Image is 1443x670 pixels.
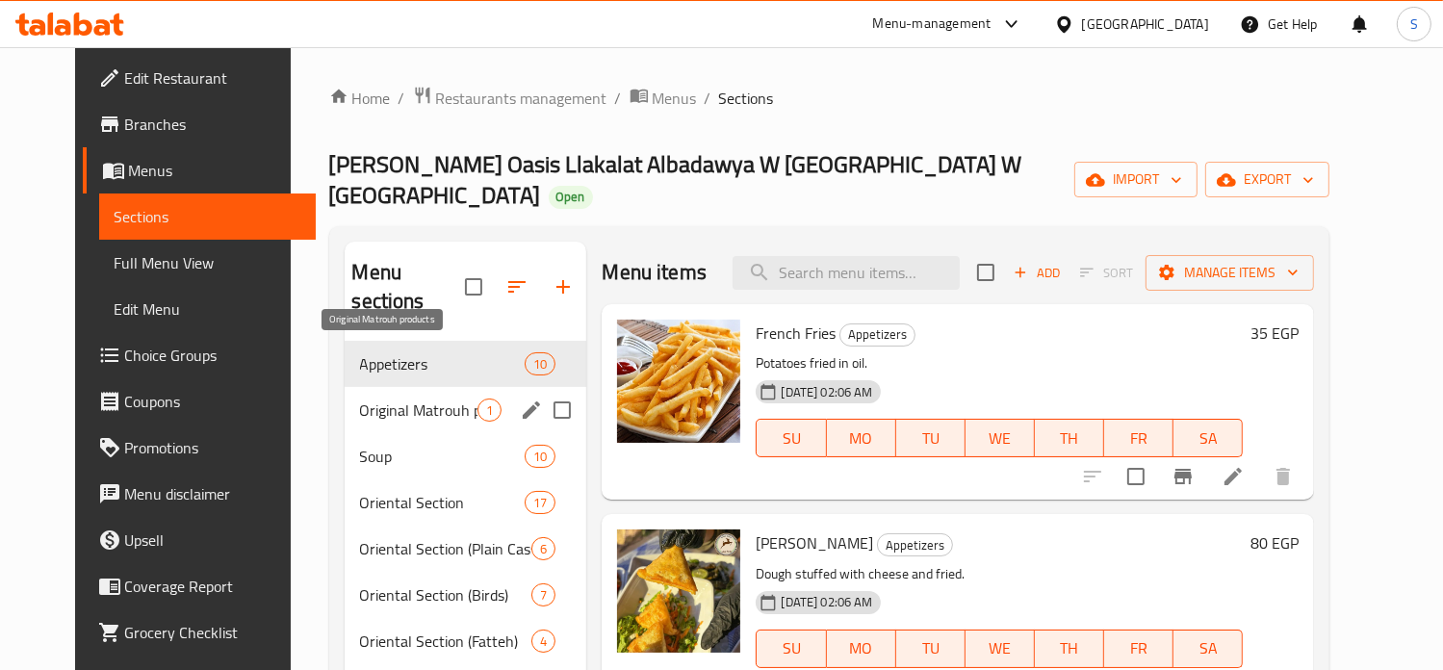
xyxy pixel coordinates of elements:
button: FR [1104,630,1173,668]
button: FR [1104,419,1173,457]
span: Oriental Section (Plain Casseroles) [360,537,532,560]
span: 7 [532,586,554,605]
button: MO [827,630,896,668]
h2: Menu items [602,258,707,287]
nav: breadcrumb [329,86,1330,111]
a: Menus [630,86,697,111]
span: 10 [526,355,554,374]
span: Manage items [1161,261,1299,285]
div: items [525,445,555,468]
a: Coupons [83,378,316,425]
div: Oriental Section (Fatteh) [360,630,532,653]
div: items [525,352,555,375]
span: TU [904,425,958,452]
button: SU [756,419,826,457]
input: search [733,256,960,290]
span: 17 [526,494,554,512]
button: edit [517,396,546,425]
span: Full Menu View [115,251,300,274]
span: 4 [532,632,554,651]
span: Add item [1006,258,1068,288]
span: Menu disclaimer [125,482,300,505]
span: WE [973,425,1027,452]
span: Appetizers [878,534,952,556]
span: [DATE] 02:06 AM [773,593,880,611]
a: Upsell [83,517,316,563]
span: SU [764,634,818,662]
span: export [1221,167,1314,192]
div: [GEOGRAPHIC_DATA] [1082,13,1209,35]
span: [PERSON_NAME] [756,528,873,557]
span: Select section [966,252,1006,293]
a: Grocery Checklist [83,609,316,656]
div: Open [549,186,593,209]
a: Edit Menu [99,286,316,332]
span: Add [1011,262,1063,284]
span: Soup [360,445,526,468]
span: Choice Groups [125,344,300,367]
span: Branches [125,113,300,136]
button: Branch-specific-item [1160,453,1206,500]
span: TH [1043,425,1096,452]
span: FR [1112,634,1166,662]
button: export [1205,162,1329,197]
div: items [525,491,555,514]
button: delete [1260,453,1306,500]
h6: 35 EGP [1250,320,1299,347]
div: Appetizers10 [345,341,587,387]
span: Coverage Report [125,575,300,598]
span: 1 [478,401,501,420]
span: Menus [653,87,697,110]
span: Upsell [125,528,300,552]
span: French Fries [756,319,836,348]
button: TU [896,630,966,668]
button: SU [756,630,826,668]
button: import [1074,162,1198,197]
h2: Menu sections [352,258,466,316]
span: Oriental Section (Birds) [360,583,532,606]
a: Coverage Report [83,563,316,609]
span: Select all sections [453,267,494,307]
a: Sections [99,193,316,240]
div: Menu-management [873,13,992,36]
p: Dough stuffed with cheese and fried. [756,562,1243,586]
li: / [705,87,711,110]
span: Select section first [1068,258,1146,288]
button: MO [827,419,896,457]
div: Oriental Section (Fatteh)4 [345,618,587,664]
span: Oriental Section [360,491,526,514]
span: WE [973,634,1027,662]
span: Promotions [125,436,300,459]
span: Sort sections [494,264,540,310]
span: Edit Restaurant [125,66,300,90]
span: [PERSON_NAME] Oasis Llakalat Albadawya W [GEOGRAPHIC_DATA] W [GEOGRAPHIC_DATA] [329,142,1022,217]
a: Edit Restaurant [83,55,316,101]
li: / [615,87,622,110]
span: Edit Menu [115,297,300,321]
button: TH [1035,419,1104,457]
div: Oriental Section (Birds)7 [345,572,587,618]
span: Appetizers [360,352,526,375]
span: SA [1181,425,1235,452]
a: Menus [83,147,316,193]
span: Select to update [1116,456,1156,497]
span: Open [549,189,593,205]
button: Add section [540,264,586,310]
img: French Fries [617,320,740,443]
a: Menu disclaimer [83,471,316,517]
div: Appetizers [839,323,915,347]
span: MO [835,634,889,662]
span: S [1410,13,1418,35]
button: Manage items [1146,255,1314,291]
a: Full Menu View [99,240,316,286]
a: Branches [83,101,316,147]
div: items [531,537,555,560]
span: Menus [129,159,300,182]
div: items [531,583,555,606]
span: import [1090,167,1182,192]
